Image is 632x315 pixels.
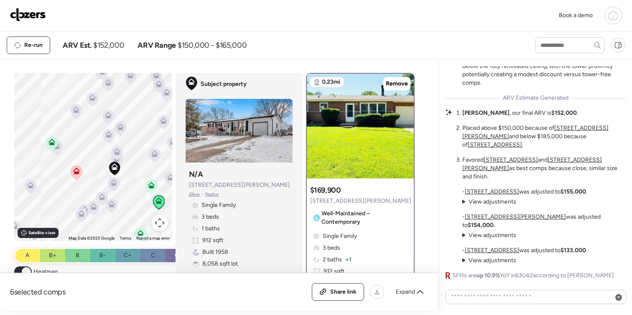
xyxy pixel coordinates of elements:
span: Expand [396,288,415,296]
a: Terms (opens in new tab) [120,236,131,240]
span: 6 selected comps [10,287,66,297]
strong: $133,000 [561,247,586,254]
span: View adjustments [469,232,516,239]
span: B [76,251,79,260]
li: , our final ARV is . [462,109,578,117]
span: 912 sqft [324,267,344,276]
span: C [151,251,155,260]
strong: $154,000 [468,222,494,229]
span: 8,058 sqft lot [202,260,238,268]
span: ARV Estimate Generated [503,94,568,102]
summary: View adjustments [462,231,516,240]
span: Zillow [189,191,200,198]
a: [STREET_ADDRESS] [465,247,519,254]
a: [STREET_ADDRESS][PERSON_NAME] [465,213,566,220]
span: 0.23mi [322,78,340,86]
span: [STREET_ADDRESS][PERSON_NAME] [310,197,411,205]
span: Built 1958 [202,248,228,256]
span: 2 baths [323,256,342,264]
span: View adjustments [469,257,516,264]
p: - was adjusted to . [462,188,587,196]
span: ARV Est. [63,40,92,50]
a: [STREET_ADDRESS] [484,156,538,163]
span: Single Family [323,232,357,240]
strong: $152,000 [551,109,577,116]
span: Well-Maintained – Contemporary [321,209,408,226]
span: A [25,251,29,260]
span: ARV Range [138,40,176,50]
span: Book a demo [559,12,593,19]
span: • [201,191,204,198]
span: up 10.9% [477,272,500,279]
span: B+ [49,251,56,260]
span: Garage [202,271,222,280]
a: Open this area in Google Maps (opens a new window) [16,230,44,241]
li: Placed above $150,000 because of and below $185,000 because of . [462,124,625,149]
span: Satellite view [28,230,55,236]
a: Report a map error [136,236,170,240]
span: Single Family [201,201,236,209]
span: Share link [330,288,357,296]
img: Logo [10,8,46,21]
strong: [PERSON_NAME] [462,109,510,116]
a: [STREET_ADDRESS] [468,141,522,148]
strong: $155,000 [561,188,586,195]
span: B- [99,251,106,260]
span: Heatmap [33,268,58,276]
summary: View adjustments [462,198,516,206]
span: Re-run [24,41,43,49]
span: C- [175,251,181,260]
a: [STREET_ADDRESS] [465,188,519,195]
span: $152,000 [93,40,124,50]
span: SFHs are YoY in 63042 according to [PERSON_NAME] [452,271,614,280]
span: 3 beds [323,244,340,252]
span: [STREET_ADDRESS][PERSON_NAME] [189,181,290,189]
span: 1 baths [201,225,220,233]
button: Map camera controls [151,214,168,231]
span: View adjustments [469,198,516,205]
span: 912 sqft [202,236,223,245]
summary: View adjustments [462,256,516,265]
h3: N/A [189,169,203,179]
span: Map Data ©2025 Google [69,236,115,240]
span: Remove [386,80,408,88]
span: 3 beds [201,213,219,221]
span: + 1 [345,256,352,264]
p: - was adjusted to . [462,213,625,230]
span: C+ [124,251,132,260]
span: $150,000 - $165,000 [178,40,247,50]
h3: $169,900 [310,185,341,195]
li: Favored and as best comps because close, similar size and finish. [462,156,625,181]
p: - was adjusted to . [462,246,587,255]
img: Google [16,230,44,241]
span: Realtor [205,191,219,198]
span: Subject property [201,80,247,88]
